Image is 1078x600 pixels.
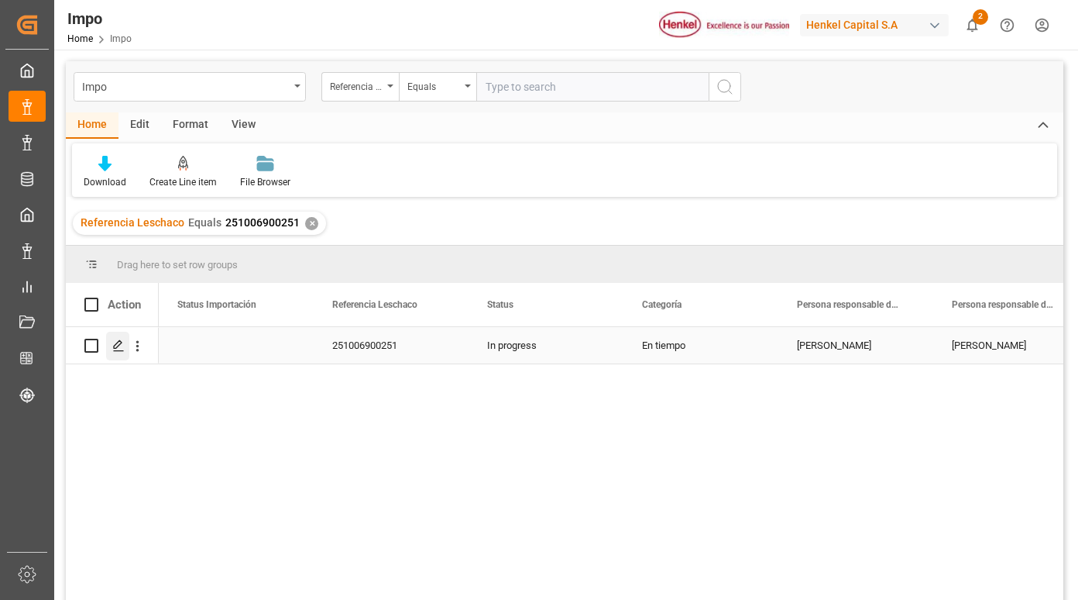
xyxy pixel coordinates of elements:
span: Referencia Leschaco [81,216,184,229]
div: 251006900251 [314,327,469,364]
div: File Browser [240,175,290,189]
div: Referencia Leschaco [330,76,383,94]
div: Press SPACE to select this row. [66,327,159,364]
div: Impo [67,7,132,30]
span: 2 [973,9,988,25]
span: Drag here to set row groups [117,259,238,271]
div: Equals [407,76,460,94]
button: show 2 new notifications [955,8,990,43]
input: Type to search [476,72,709,102]
button: search button [709,72,741,102]
div: Action [108,298,141,312]
button: open menu [74,72,306,102]
span: Persona responsable de la importacion [797,299,901,310]
span: Persona responsable de seguimiento [952,299,1056,310]
div: Home [66,112,118,139]
div: View [220,112,267,139]
div: Download [84,175,126,189]
span: Status Importación [177,299,256,310]
div: Create Line item [149,175,217,189]
div: ✕ [305,217,318,230]
div: Henkel Capital S.A [800,14,949,36]
div: Format [161,112,220,139]
span: Status [487,299,513,310]
button: Henkel Capital S.A [800,10,955,40]
button: Help Center [990,8,1025,43]
div: En tiempo [623,327,778,364]
a: Home [67,33,93,44]
div: In progress [469,327,623,364]
button: open menu [399,72,476,102]
div: [PERSON_NAME] [778,327,933,364]
span: Referencia Leschaco [332,299,417,310]
button: open menu [321,72,399,102]
img: Henkel%20logo.jpg_1689854090.jpg [659,12,789,39]
span: Categoría [642,299,681,310]
div: Impo [82,76,289,95]
span: Equals [188,216,221,229]
div: Edit [118,112,161,139]
span: 251006900251 [225,216,300,229]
